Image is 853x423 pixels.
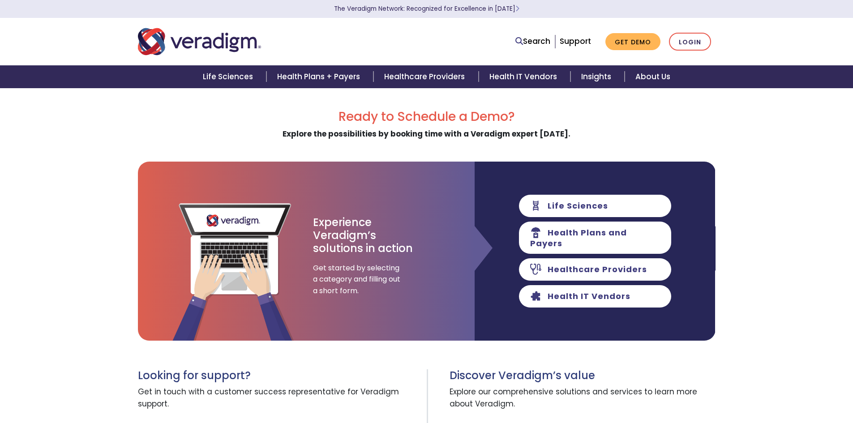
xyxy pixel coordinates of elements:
[479,65,570,88] a: Health IT Vendors
[334,4,519,13] a: The Veradigm Network: Recognized for Excellence in [DATE]Learn More
[138,369,420,382] h3: Looking for support?
[560,36,591,47] a: Support
[192,65,266,88] a: Life Sciences
[283,128,570,139] strong: Explore the possibilities by booking time with a Veradigm expert [DATE].
[450,369,716,382] h3: Discover Veradigm’s value
[313,216,414,255] h3: Experience Veradigm’s solutions in action
[373,65,478,88] a: Healthcare Providers
[515,35,550,47] a: Search
[669,33,711,51] a: Login
[625,65,681,88] a: About Us
[138,382,420,414] span: Get in touch with a customer success representative for Veradigm support.
[570,65,625,88] a: Insights
[138,109,716,124] h2: Ready to Schedule a Demo?
[138,27,261,56] img: Veradigm logo
[313,262,403,297] span: Get started by selecting a category and filling out a short form.
[605,33,660,51] a: Get Demo
[450,382,716,414] span: Explore our comprehensive solutions and services to learn more about Veradigm.
[515,4,519,13] span: Learn More
[266,65,373,88] a: Health Plans + Payers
